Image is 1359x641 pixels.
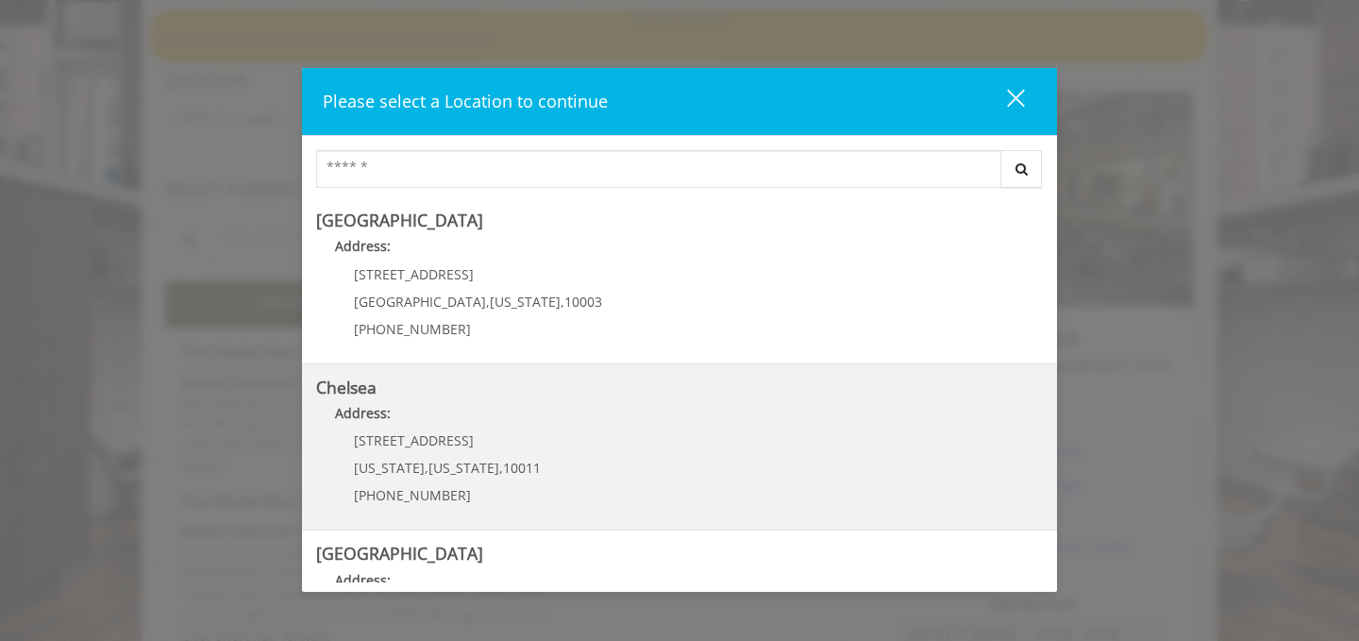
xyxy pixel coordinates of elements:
[316,542,483,565] b: [GEOGRAPHIC_DATA]
[316,376,377,398] b: Chelsea
[354,486,471,504] span: [PHONE_NUMBER]
[354,459,425,477] span: [US_STATE]
[972,82,1036,121] button: close dialog
[323,90,608,112] span: Please select a Location to continue
[335,404,391,422] b: Address:
[561,293,564,311] span: ,
[503,459,541,477] span: 10011
[354,320,471,338] span: [PHONE_NUMBER]
[490,293,561,311] span: [US_STATE]
[335,237,391,255] b: Address:
[354,293,486,311] span: [GEOGRAPHIC_DATA]
[354,265,474,283] span: [STREET_ADDRESS]
[316,209,483,231] b: [GEOGRAPHIC_DATA]
[499,459,503,477] span: ,
[425,459,428,477] span: ,
[316,150,1001,188] input: Search Center
[1011,162,1032,176] i: Search button
[564,293,602,311] span: 10003
[486,293,490,311] span: ,
[985,88,1023,116] div: close dialog
[335,571,391,589] b: Address:
[428,459,499,477] span: [US_STATE]
[354,431,474,449] span: [STREET_ADDRESS]
[316,150,1043,197] div: Center Select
